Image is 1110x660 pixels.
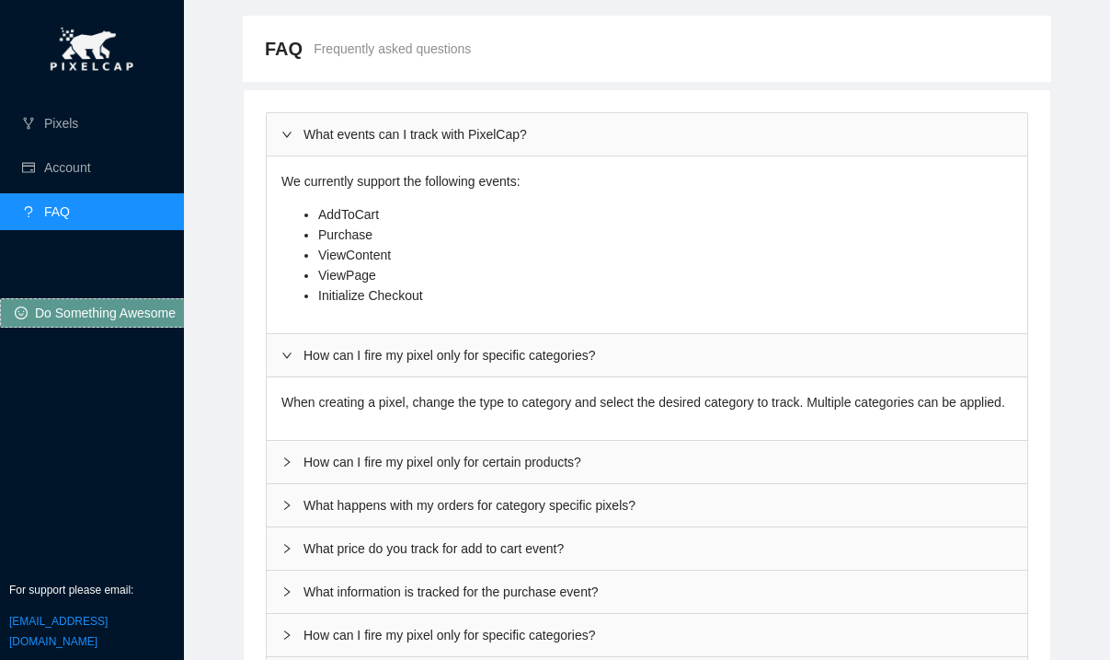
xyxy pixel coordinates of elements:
span: right [281,489,292,511]
span: smile [15,307,28,321]
li: ViewPage [318,265,1013,285]
a: [EMAIL_ADDRESS][DOMAIN_NAME] [9,615,108,648]
span: right [281,339,292,361]
div: rightHow can I fire my pixel only for certain products? [267,441,1027,483]
li: Initialize Checkout [318,285,1013,306]
a: Account [44,160,91,175]
span: right [281,532,292,554]
span: Do Something Awesome [35,303,176,323]
li: ViewContent [318,245,1013,265]
span: Frequently asked questions [314,39,471,59]
span: right [281,575,292,597]
p: For support please email: [9,582,175,599]
li: AddToCart [318,204,1013,225]
div: rightWhat events can I track with PixelCap? [267,113,1027,156]
span: right [281,446,292,468]
img: pixel-cap.png [38,18,146,83]
li: Purchase [318,225,1013,245]
a: FAQ [44,204,70,219]
div: rightHow can I fire my pixel only for specific categories? [267,614,1027,656]
p: We currently support the following events: [281,171,1013,191]
div: rightWhat happens with my orders for category specific pixels? [267,484,1027,527]
div: rightWhat price do you track for add to cart event? [267,527,1027,570]
a: Pixels [44,116,78,131]
div: rightWhat information is tracked for the purchase event? [267,571,1027,613]
span: right [281,118,292,140]
span: right [281,619,292,641]
div: rightHow can I fire my pixel only for specific categories? [267,334,1027,376]
span: FAQ [265,34,303,64]
p: When creating a pixel, change the type to category and select the desired category to track. Mult... [281,392,1013,412]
